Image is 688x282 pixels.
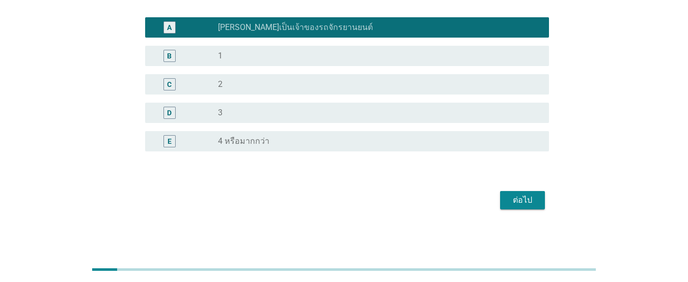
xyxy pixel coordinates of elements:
[218,136,269,146] label: 4 หรือมากกว่า
[218,79,223,89] label: 2
[167,50,172,61] div: B
[167,107,172,118] div: D
[167,22,172,33] div: A
[508,194,537,206] div: ต่อไป
[218,108,223,118] label: 3
[168,136,172,146] div: E
[218,22,373,33] label: [PERSON_NAME]เป็นเจ้าของรถจักรยานยนต์
[218,51,223,61] label: 1
[167,79,172,89] div: C
[500,191,545,209] button: ต่อไป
